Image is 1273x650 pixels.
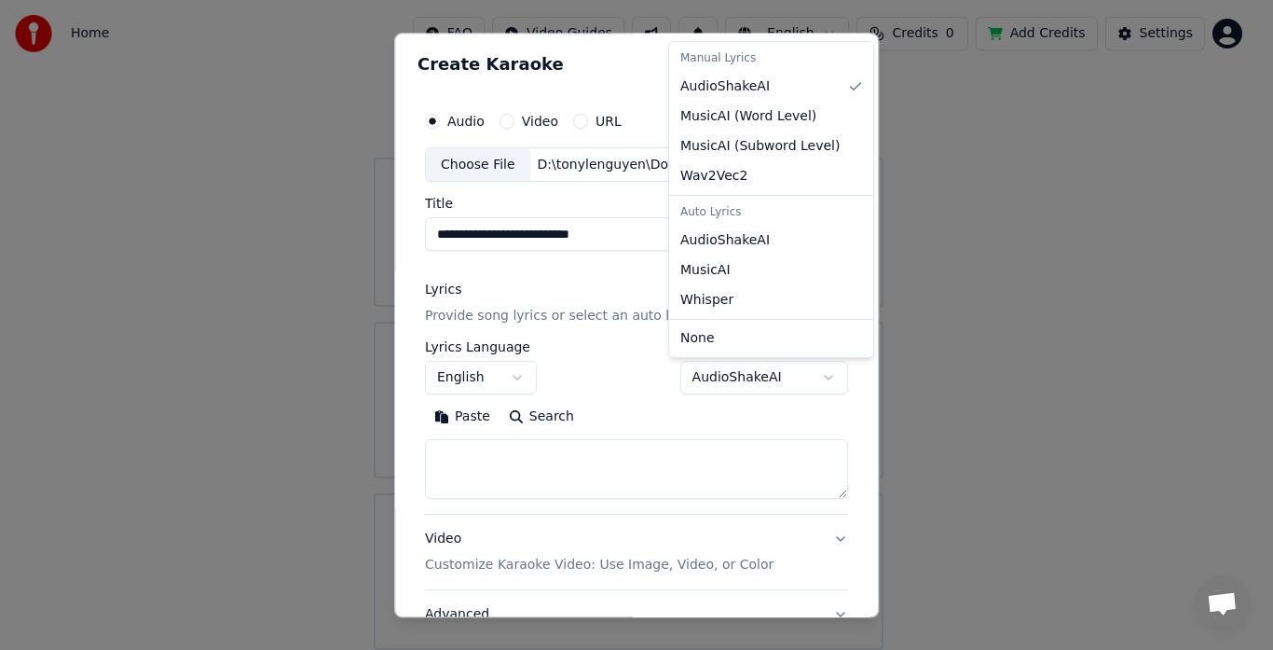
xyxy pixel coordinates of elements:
[673,46,869,72] div: Manual Lyrics
[680,137,840,156] span: MusicAI ( Subword Level )
[680,231,770,250] span: AudioShakeAI
[673,200,869,226] div: Auto Lyrics
[680,107,816,126] span: MusicAI ( Word Level )
[680,261,731,280] span: MusicAI
[680,291,733,310] span: Whisper
[680,77,770,96] span: AudioShakeAI
[680,329,715,348] span: None
[680,167,747,186] span: Wav2Vec2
